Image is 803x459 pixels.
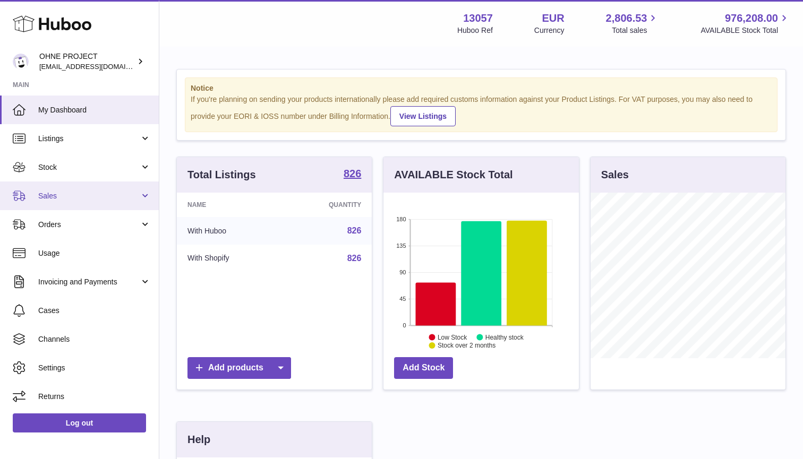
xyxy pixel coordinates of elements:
[457,25,493,36] div: Huboo Ref
[725,11,778,25] span: 976,208.00
[13,413,146,432] a: Log out
[177,193,282,217] th: Name
[187,168,256,182] h3: Total Listings
[612,25,659,36] span: Total sales
[177,217,282,245] td: With Huboo
[39,62,156,71] span: [EMAIL_ADDRESS][DOMAIN_NAME]
[187,432,210,447] h3: Help
[394,357,453,379] a: Add Stock
[38,363,151,373] span: Settings
[282,193,372,217] th: Quantity
[38,191,140,201] span: Sales
[396,216,406,222] text: 180
[542,11,564,25] strong: EUR
[38,277,140,287] span: Invoicing and Payments
[400,296,406,302] text: 45
[191,94,772,126] div: If you're planning on sending your products internationally please add required customs informati...
[403,322,406,328] text: 0
[187,357,291,379] a: Add products
[606,11,660,36] a: 2,806.53 Total sales
[38,220,140,230] span: Orders
[38,306,151,316] span: Cases
[394,168,512,182] h3: AVAILABLE Stock Total
[38,162,140,172] span: Stock
[396,243,406,249] text: 135
[38,392,151,402] span: Returns
[485,333,524,341] text: Healthy stock
[191,83,772,93] strong: Notice
[534,25,565,36] div: Currency
[701,11,790,36] a: 976,208.00 AVAILABLE Stock Total
[344,168,361,179] strong: 826
[400,269,406,275] text: 90
[39,51,135,72] div: OHNE PROJECT
[606,11,647,25] span: 2,806.53
[701,25,790,36] span: AVAILABLE Stock Total
[38,105,151,115] span: My Dashboard
[438,342,496,349] text: Stock over 2 months
[38,248,151,258] span: Usage
[344,168,361,181] a: 826
[38,334,151,344] span: Channels
[13,54,29,70] img: support@ohneproject.com
[347,254,362,263] a: 826
[463,11,493,25] strong: 13057
[438,333,467,341] text: Low Stock
[390,106,456,126] a: View Listings
[38,134,140,144] span: Listings
[601,168,629,182] h3: Sales
[177,245,282,272] td: With Shopify
[347,226,362,235] a: 826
